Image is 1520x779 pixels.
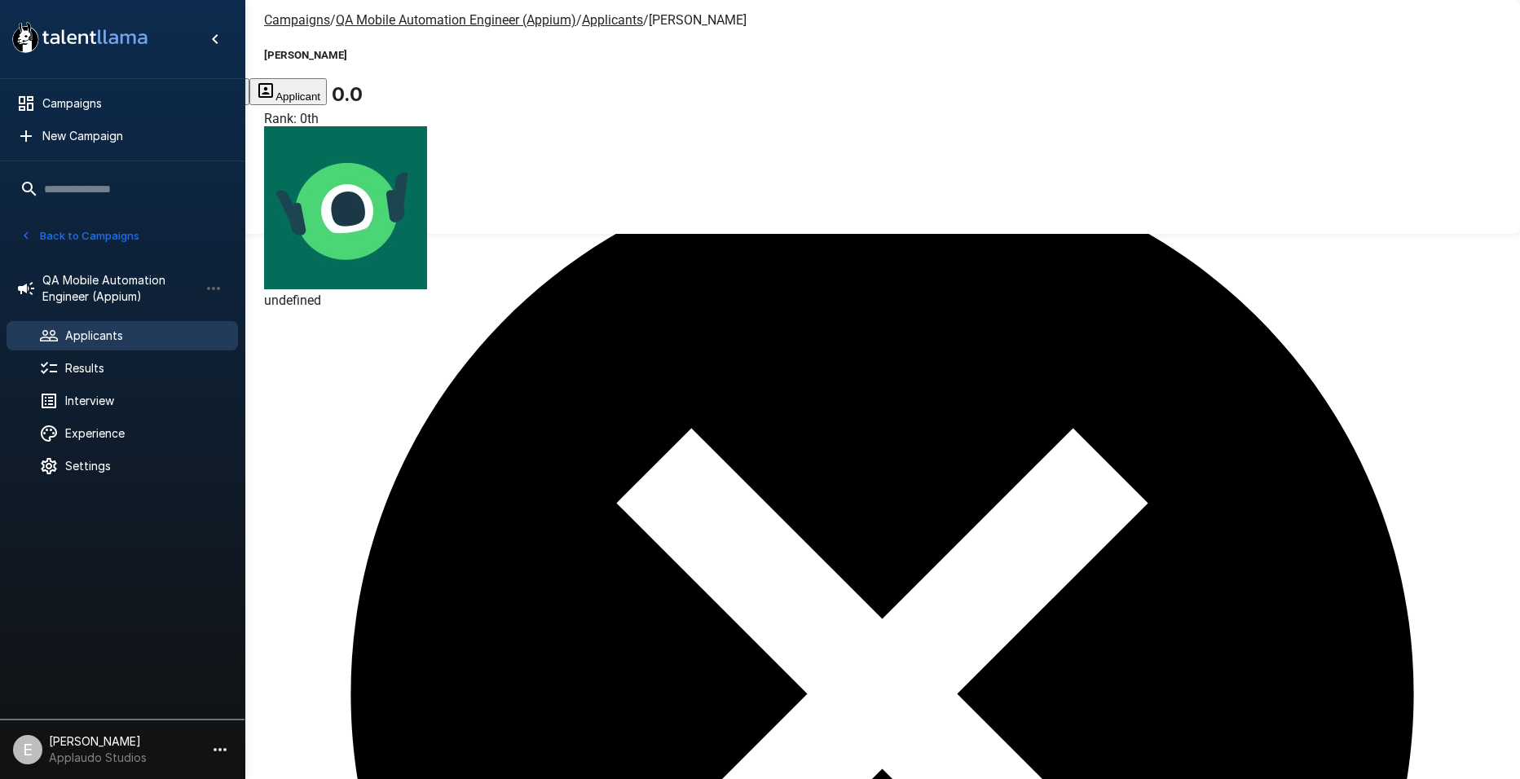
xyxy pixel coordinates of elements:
span: / [643,12,649,28]
button: Applicant [249,78,327,105]
b: [PERSON_NAME] [264,49,347,61]
span: undefined [264,293,321,308]
span: [PERSON_NAME] [649,12,747,28]
span: / [576,12,582,28]
u: Campaigns [264,12,330,28]
span: / [330,12,336,28]
u: Applicants [582,12,643,28]
u: QA Mobile Automation Engineer (Appium) [336,12,576,28]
